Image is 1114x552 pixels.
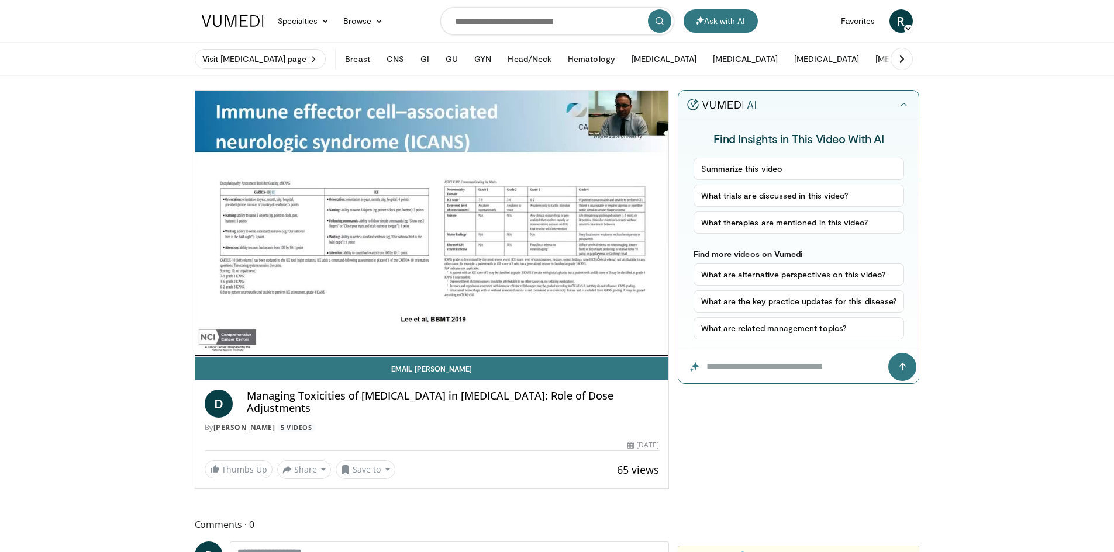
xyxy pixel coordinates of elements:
h4: Find Insights in This Video With AI [694,131,905,146]
img: vumedi-ai-logo.v2.svg [687,99,756,110]
a: D [205,390,233,418]
button: [MEDICAL_DATA] [868,47,947,71]
div: [DATE] [627,440,659,450]
button: Breast [338,47,377,71]
button: What are related management topics? [694,317,905,339]
a: R [889,9,913,33]
button: [MEDICAL_DATA] [787,47,866,71]
p: Find more videos on Vumedi [694,249,905,259]
div: By [205,422,660,433]
button: What therapies are mentioned in this video? [694,211,905,234]
button: [MEDICAL_DATA] [625,47,703,71]
button: GI [413,47,436,71]
button: Head/Neck [501,47,558,71]
button: Summarize this video [694,158,905,180]
img: VuMedi Logo [202,15,264,27]
button: Ask with AI [684,9,758,33]
a: Favorites [834,9,882,33]
button: What are the key practice updates for this disease? [694,290,905,313]
button: Save to [336,460,395,479]
button: Share [277,460,332,479]
span: 65 views [617,463,659,477]
button: Hematology [561,47,622,71]
a: [PERSON_NAME] [213,422,275,432]
iframe: Advertisement [711,393,887,539]
span: Comments 0 [195,517,670,532]
a: 5 Videos [277,422,316,432]
button: What are alternative perspectives on this video? [694,263,905,286]
h4: Managing Toxicities of [MEDICAL_DATA] in [MEDICAL_DATA]: Role of Dose Adjustments [247,390,660,415]
button: GYN [467,47,498,71]
a: Visit [MEDICAL_DATA] page [195,49,326,69]
button: GU [439,47,465,71]
input: Search topics, interventions [440,7,674,35]
a: Email [PERSON_NAME] [195,357,669,380]
video-js: Video Player [195,91,669,357]
button: What trials are discussed in this video? [694,185,905,207]
button: CNS [380,47,411,71]
a: Specialties [271,9,337,33]
a: Thumbs Up [205,460,273,478]
a: Browse [336,9,390,33]
input: Question for the AI [678,350,919,383]
button: [MEDICAL_DATA] [706,47,785,71]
